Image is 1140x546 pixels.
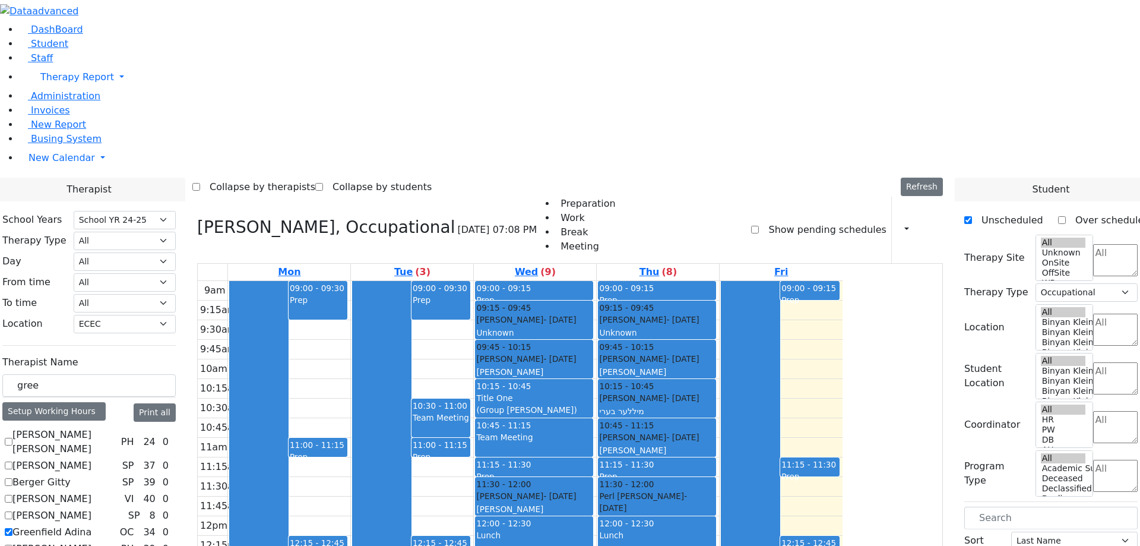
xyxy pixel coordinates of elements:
[160,525,171,539] div: 0
[141,459,157,473] div: 37
[160,492,171,506] div: 0
[476,503,592,515] div: [PERSON_NAME]
[599,327,715,339] div: Unknown
[31,38,68,49] span: Student
[556,211,615,225] li: Work
[543,315,576,324] span: - [DATE]
[476,471,592,482] div: Prep
[599,366,715,378] div: [PERSON_NAME]
[599,471,715,482] div: Prep
[1041,366,1086,376] option: Binyan Klein 5
[599,419,654,431] span: 10:45 - 11:15
[476,381,531,391] span: 10:15 - 10:45
[914,220,920,240] div: Report
[599,294,715,306] div: Prep
[31,52,53,64] span: Staff
[556,239,615,254] li: Meeting
[599,341,654,353] span: 09:45 - 10:15
[290,440,344,450] span: 11:00 - 11:15
[476,421,531,430] span: 10:45 - 11:15
[1093,411,1138,443] textarea: Search
[1041,248,1086,258] option: Unknown
[759,220,886,239] label: Show pending schedules
[118,459,139,473] div: SP
[1041,494,1086,504] option: Declines
[476,353,592,365] div: [PERSON_NAME]
[964,320,1005,334] label: Location
[972,211,1043,230] label: Unscheduled
[666,315,699,324] span: - [DATE]
[599,302,654,314] span: 09:15 - 09:45
[1041,337,1086,348] option: Binyan Klein 3
[964,285,1028,299] label: Therapy Type
[781,471,838,482] div: Prep
[476,314,592,326] div: [PERSON_NAME]
[12,475,71,490] label: Berger Gitty
[66,182,111,197] span: Therapist
[1041,386,1086,396] option: Binyan Klein 3
[666,354,699,364] span: - [DATE]
[198,381,245,396] div: 10:15am
[19,146,1140,170] a: New Calendar
[19,38,68,49] a: Student
[964,251,1025,265] label: Therapy Site
[141,435,157,449] div: 24
[40,71,114,83] span: Therapy Report
[12,509,91,523] label: [PERSON_NAME]
[599,380,654,392] span: 10:15 - 10:45
[1041,258,1086,268] option: OnSite
[599,444,715,456] div: [PERSON_NAME]
[202,283,228,298] div: 9am
[476,341,531,353] span: 09:45 - 10:15
[200,178,315,197] label: Collapse by therapists
[28,152,95,163] span: New Calendar
[198,362,230,376] div: 10am
[134,403,176,422] button: Print all
[2,402,106,421] div: Setup Working Hours
[116,435,139,449] div: PH
[198,479,245,494] div: 11:30am
[781,283,836,293] span: 09:00 - 09:15
[12,525,91,539] label: Greenfield Adina
[1093,244,1138,276] textarea: Search
[599,490,715,515] div: Perl [PERSON_NAME]
[19,65,1140,89] a: Therapy Report
[2,254,21,269] label: Day
[198,460,245,474] div: 11:15am
[666,433,699,442] span: - [DATE]
[160,475,171,490] div: 0
[772,264,790,280] a: August 29, 2025
[1041,415,1086,425] option: HR
[1041,307,1086,317] option: All
[964,418,1020,432] label: Coordinator
[457,223,537,237] span: [DATE] 07:08 PM
[476,490,592,502] div: [PERSON_NAME]
[599,405,715,417] div: מיללער בערי
[1041,376,1086,386] option: Binyan Klein 4
[12,492,91,506] label: [PERSON_NAME]
[413,401,467,411] span: 10:30 - 11:00
[1032,182,1069,197] span: Student
[637,264,679,280] a: August 28, 2025
[19,119,86,130] a: New Report
[1041,396,1086,406] option: Binyan Klein 2
[964,507,1138,529] input: Search
[198,401,245,415] div: 10:30am
[599,529,715,541] div: Lunch
[1041,278,1086,288] option: WP
[198,323,239,337] div: 9:30am
[413,294,469,306] div: Prep
[599,478,654,490] span: 11:30 - 12:00
[19,24,83,35] a: DashBoard
[1041,405,1086,415] option: All
[1041,474,1086,484] option: Deceased
[512,264,558,280] a: August 27, 2025
[1041,327,1086,337] option: Binyan Klein 4
[476,431,592,443] div: Team Meeting
[666,393,699,403] span: - [DATE]
[476,327,592,339] div: Unknown
[160,509,171,523] div: 0
[198,519,230,533] div: 12pm
[415,265,430,279] label: (3)
[1041,425,1086,435] option: PW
